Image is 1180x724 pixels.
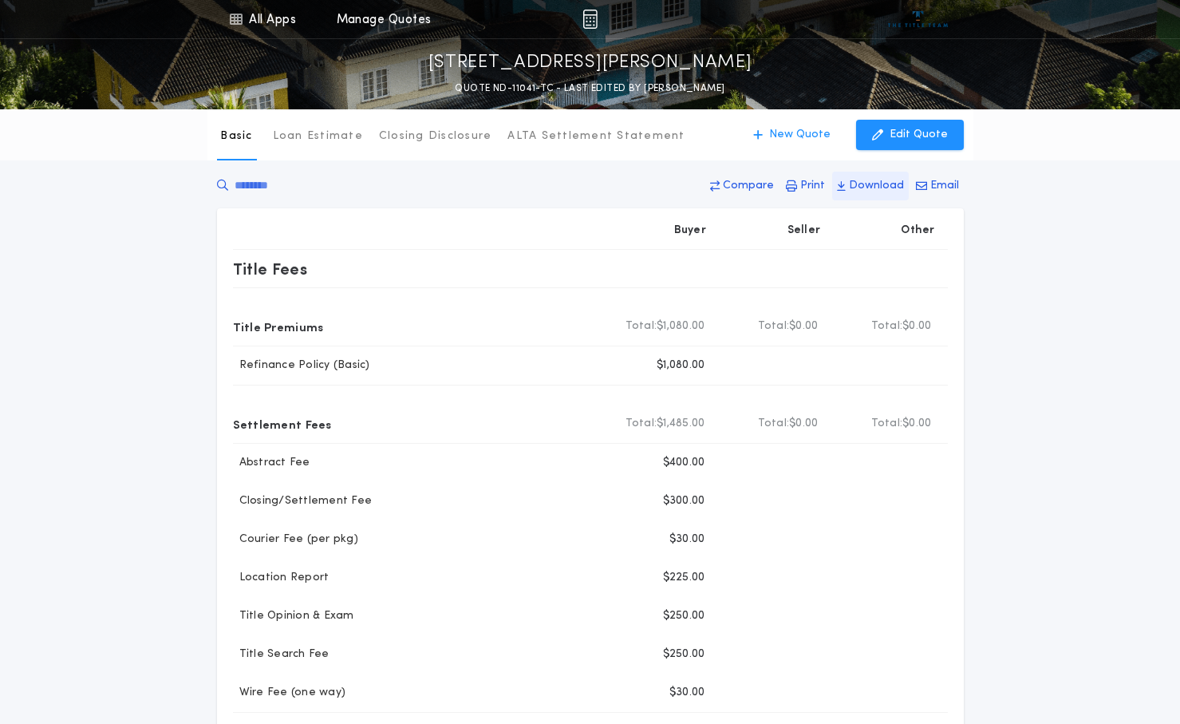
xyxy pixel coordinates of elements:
b: Total: [871,318,903,334]
p: $250.00 [663,647,705,663]
p: Title Premiums [233,314,324,339]
p: Settlement Fees [233,411,332,437]
p: New Quote [769,127,831,143]
button: Edit Quote [856,120,964,150]
span: $0.00 [902,416,931,432]
span: $0.00 [789,416,818,432]
b: Total: [758,318,790,334]
b: Total: [758,416,790,432]
span: $0.00 [902,318,931,334]
p: $1,080.00 [657,358,704,374]
span: $0.00 [789,318,818,334]
p: Wire Fee (one way) [233,685,346,701]
p: Title Fees [233,256,308,282]
img: img [582,10,598,29]
p: $225.00 [663,570,705,586]
p: Seller [787,223,821,239]
p: Closing/Settlement Fee [233,493,373,509]
button: Compare [705,172,779,200]
p: Print [800,178,825,194]
b: Total: [871,416,903,432]
p: Compare [723,178,774,194]
button: Print [781,172,830,200]
p: ALTA Settlement Statement [507,129,685,144]
p: $400.00 [663,455,705,471]
button: Email [911,172,964,200]
p: Refinance Policy (Basic) [233,358,370,374]
p: Title Opinion & Exam [233,608,354,624]
span: $1,080.00 [657,318,704,334]
p: Courier Fee (per pkg) [233,532,358,548]
p: Loan Estimate [273,129,363,144]
img: vs-icon [888,11,948,27]
p: $250.00 [663,608,705,624]
p: [STREET_ADDRESS][PERSON_NAME] [428,50,752,76]
button: Download [832,172,909,200]
p: Title Search Fee [233,647,330,663]
p: $30.00 [669,685,705,701]
p: Email [930,178,959,194]
p: Location Report [233,570,330,586]
p: Basic [220,129,252,144]
p: QUOTE ND-11041-TC - LAST EDITED BY [PERSON_NAME] [455,81,724,97]
p: $300.00 [663,493,705,509]
p: Closing Disclosure [379,129,492,144]
p: Buyer [674,223,706,239]
p: Other [901,223,934,239]
button: New Quote [737,120,847,150]
p: Download [849,178,904,194]
span: $1,485.00 [657,416,704,432]
p: $30.00 [669,532,705,548]
b: Total: [626,318,657,334]
p: Edit Quote [890,127,948,143]
p: Abstract Fee [233,455,310,471]
b: Total: [626,416,657,432]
